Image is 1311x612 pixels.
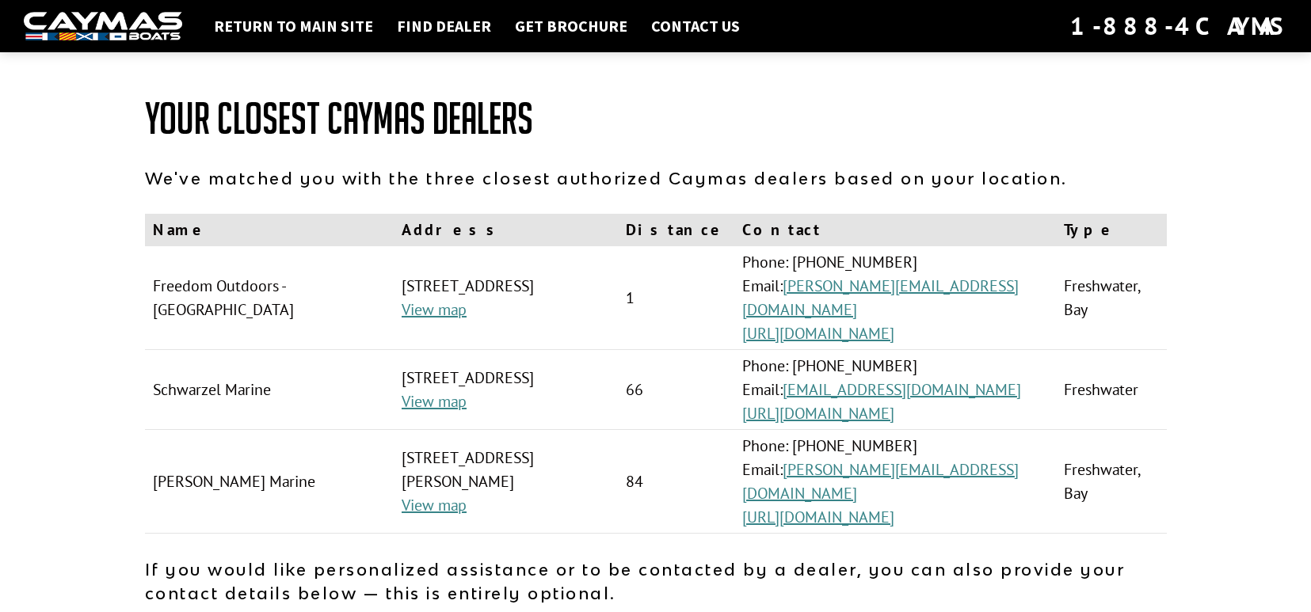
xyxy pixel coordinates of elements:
[145,430,394,534] td: [PERSON_NAME] Marine
[145,246,394,350] td: Freedom Outdoors - [GEOGRAPHIC_DATA]
[394,214,618,246] th: Address
[742,403,894,424] a: [URL][DOMAIN_NAME]
[1056,350,1167,430] td: Freshwater
[618,246,734,350] td: 1
[394,350,618,430] td: [STREET_ADDRESS]
[145,350,394,430] td: Schwarzel Marine
[742,507,894,527] a: [URL][DOMAIN_NAME]
[1056,430,1167,534] td: Freshwater, Bay
[1056,214,1167,246] th: Type
[1056,246,1167,350] td: Freshwater, Bay
[507,16,635,36] a: Get Brochure
[618,350,734,430] td: 66
[24,12,182,41] img: white-logo-c9c8dbefe5ff5ceceb0f0178aa75bf4bb51f6bca0971e226c86eb53dfe498488.png
[742,276,1019,320] a: [PERSON_NAME][EMAIL_ADDRESS][DOMAIN_NAME]
[734,350,1056,430] td: Phone: [PHONE_NUMBER] Email:
[783,379,1021,400] a: [EMAIL_ADDRESS][DOMAIN_NAME]
[618,214,734,246] th: Distance
[734,246,1056,350] td: Phone: [PHONE_NUMBER] Email:
[402,391,467,412] a: View map
[643,16,748,36] a: Contact Us
[145,95,1167,143] h1: Your Closest Caymas Dealers
[1070,9,1287,44] div: 1-888-4CAYMAS
[145,214,394,246] th: Name
[742,459,1019,504] a: [PERSON_NAME][EMAIL_ADDRESS][DOMAIN_NAME]
[618,430,734,534] td: 84
[394,246,618,350] td: [STREET_ADDRESS]
[145,166,1167,190] p: We've matched you with the three closest authorized Caymas dealers based on your location.
[389,16,499,36] a: Find Dealer
[402,299,467,320] a: View map
[734,430,1056,534] td: Phone: [PHONE_NUMBER] Email:
[206,16,381,36] a: Return to main site
[402,495,467,515] a: View map
[145,557,1167,605] p: If you would like personalized assistance or to be contacted by a dealer, you can also provide yo...
[734,214,1056,246] th: Contact
[394,430,618,534] td: [STREET_ADDRESS][PERSON_NAME]
[742,323,894,344] a: [URL][DOMAIN_NAME]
